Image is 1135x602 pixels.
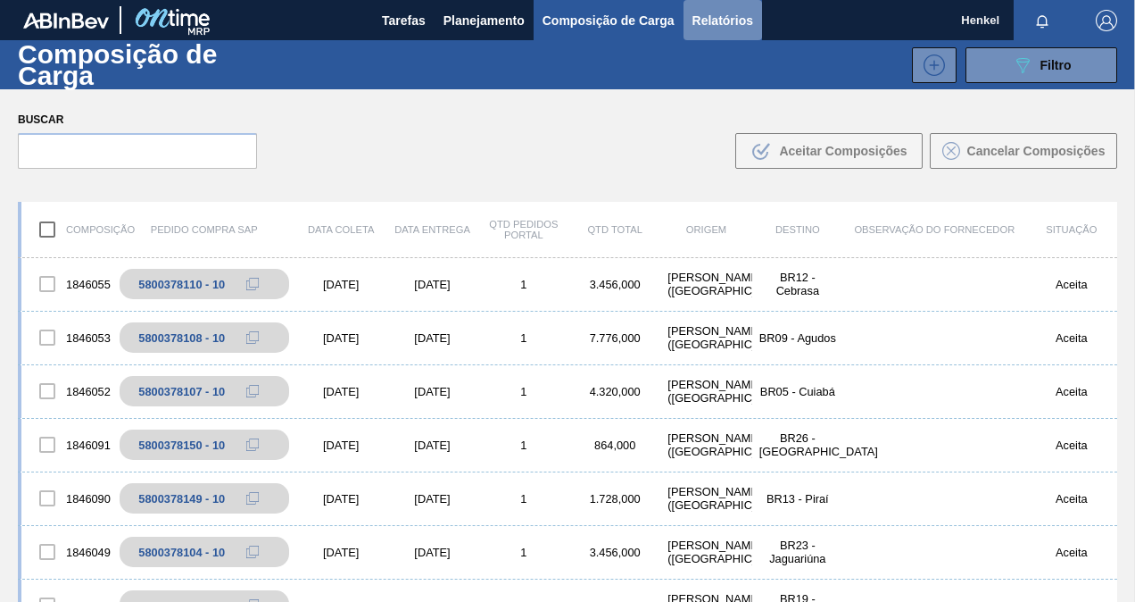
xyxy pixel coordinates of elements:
[569,492,660,506] div: 1.728,000
[295,331,386,345] div: [DATE]
[660,324,751,351] div: HENKEL - JUNDIAI (SP)
[21,426,112,464] div: 1846091
[965,47,1117,83] button: Filtro
[386,492,477,506] div: [DATE]
[1040,58,1072,72] span: Filtro
[138,439,225,452] div: 5800378150 - 10
[1026,331,1117,345] div: Aceita
[478,439,569,452] div: 1
[478,385,569,398] div: 1
[18,44,288,85] h1: Composição de Carga
[843,224,1026,235] div: Observação do Fornecedor
[1014,8,1071,33] button: Notificações
[660,224,751,235] div: Origem
[779,144,907,158] span: Aceitar Composições
[18,107,257,133] label: Buscar
[235,273,270,295] div: Copiar
[478,546,569,559] div: 1
[752,539,843,565] div: BR23 - Jaguariúna
[386,385,477,398] div: [DATE]
[903,47,957,83] div: Nova Composição
[478,331,569,345] div: 1
[1026,439,1117,452] div: Aceita
[235,434,270,456] div: Copiar
[1026,224,1117,235] div: Situação
[295,492,386,506] div: [DATE]
[752,492,843,506] div: BR13 - Piraí
[752,224,843,235] div: Destino
[752,331,843,345] div: BR09 - Agudos
[235,380,270,402] div: Copiar
[21,533,112,571] div: 1846049
[235,488,270,509] div: Copiar
[692,10,753,31] span: Relatórios
[478,492,569,506] div: 1
[235,327,270,348] div: Copiar
[138,331,225,345] div: 5800378108 - 10
[21,480,112,517] div: 1846090
[543,10,675,31] span: Composição de Carga
[752,385,843,398] div: BR05 - Cuiabá
[295,546,386,559] div: [DATE]
[295,439,386,452] div: [DATE]
[660,271,751,297] div: HENKEL - JUNDIAI (SP)
[112,224,295,235] div: Pedido Compra SAP
[660,539,751,565] div: HENKEL - JUNDIAI (SP)
[660,431,751,458] div: HENKEL - JUNDIAI (SP)
[386,278,477,291] div: [DATE]
[21,211,112,248] div: Composição
[386,331,477,345] div: [DATE]
[386,546,477,559] div: [DATE]
[1026,385,1117,398] div: Aceita
[1096,10,1117,31] img: Logout
[967,144,1106,158] span: Cancelar Composições
[569,278,660,291] div: 3.456,000
[138,278,225,291] div: 5800378110 - 10
[735,133,923,169] button: Aceitar Composições
[1026,546,1117,559] div: Aceita
[21,372,112,410] div: 1846052
[478,278,569,291] div: 1
[295,385,386,398] div: [DATE]
[478,219,569,240] div: Qtd Pedidos Portal
[1026,278,1117,291] div: Aceita
[295,278,386,291] div: [DATE]
[1026,492,1117,506] div: Aceita
[930,133,1117,169] button: Cancelar Composições
[386,439,477,452] div: [DATE]
[138,385,225,398] div: 5800378107 - 10
[235,541,270,563] div: Copiar
[569,224,660,235] div: Qtd Total
[21,265,112,303] div: 1846055
[443,10,525,31] span: Planejamento
[660,485,751,512] div: HENKEL - JUNDIAI (SP)
[386,224,477,235] div: Data entrega
[569,546,660,559] div: 3.456,000
[382,10,426,31] span: Tarefas
[752,431,843,458] div: BR26 - Uberlândia
[569,331,660,345] div: 7.776,000
[752,271,843,297] div: BR12 - Cebrasa
[569,439,660,452] div: 864,000
[569,385,660,398] div: 4.320,000
[138,546,225,559] div: 5800378104 - 10
[295,224,386,235] div: Data coleta
[138,492,225,506] div: 5800378149 - 10
[21,319,112,356] div: 1846053
[23,13,109,29] img: TNhmsLtSVTkK8tSr43FrP2fwEKptu5GPRR3wAAAABJRU5ErkJggg==
[660,378,751,405] div: HENKEL - JUNDIAI (SP)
